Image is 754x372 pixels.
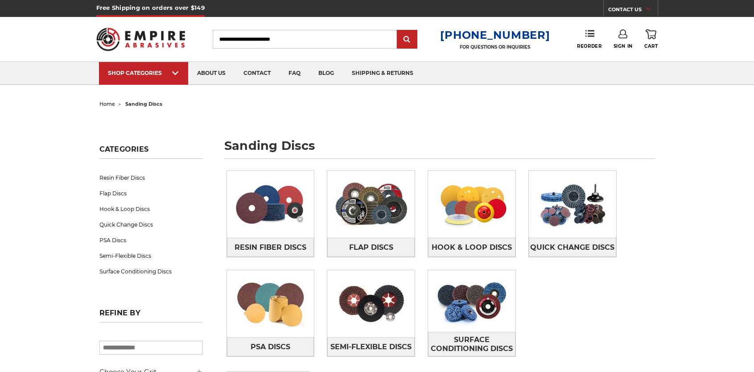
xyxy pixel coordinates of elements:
a: Semi-Flexible Discs [327,337,415,356]
p: FOR QUESTIONS OR INQUIRIES [440,44,550,50]
a: Resin Fiber Discs [227,238,314,257]
a: Flap Discs [99,186,203,201]
div: SHOP CATEGORIES [108,70,179,76]
a: Reorder [577,29,602,49]
span: sanding discs [125,101,162,107]
span: Quick Change Discs [530,240,614,255]
img: Semi-Flexible Discs [327,273,415,335]
h1: sanding discs [224,140,655,159]
span: Surface Conditioning Discs [429,332,515,356]
a: Hook & Loop Discs [428,238,515,257]
img: Hook & Loop Discs [428,174,515,235]
a: Surface Conditioning Discs [428,332,515,356]
span: Hook & Loop Discs [432,240,512,255]
img: Quick Change Discs [529,174,616,235]
a: blog [309,62,343,85]
a: Surface Conditioning Discs [99,264,203,279]
img: Flap Discs [327,174,415,235]
img: Resin Fiber Discs [227,174,314,235]
span: Cart [644,43,658,49]
a: home [99,101,115,107]
a: Hook & Loop Discs [99,201,203,217]
img: Surface Conditioning Discs [428,270,515,332]
span: PSA Discs [251,339,290,355]
a: CONTACT US [608,4,658,17]
h5: Refine by [99,309,203,322]
a: Cart [644,29,658,49]
a: Flap Discs [327,238,415,257]
a: Quick Change Discs [529,238,616,257]
a: Semi-Flexible Discs [99,248,203,264]
span: Flap Discs [349,240,393,255]
span: Semi-Flexible Discs [330,339,412,355]
a: PSA Discs [99,232,203,248]
span: Sign In [614,43,633,49]
a: contact [235,62,280,85]
img: Empire Abrasives [96,22,185,57]
a: [PHONE_NUMBER] [440,29,550,41]
img: PSA Discs [227,273,314,335]
a: faq [280,62,309,85]
a: about us [188,62,235,85]
input: Submit [398,31,416,49]
a: Resin Fiber Discs [99,170,203,186]
a: PSA Discs [227,337,314,356]
span: Reorder [577,43,602,49]
a: Quick Change Discs [99,217,203,232]
a: shipping & returns [343,62,422,85]
span: Resin Fiber Discs [235,240,306,255]
h5: Categories [99,145,203,159]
